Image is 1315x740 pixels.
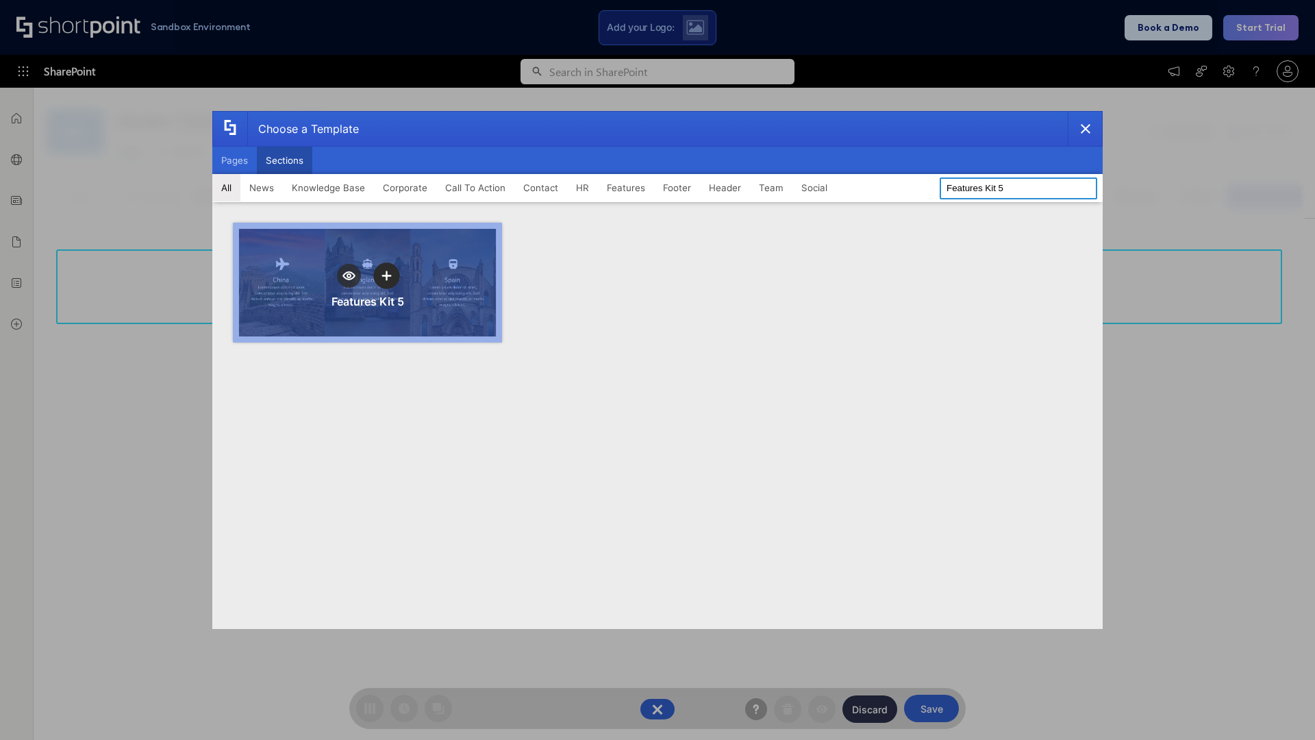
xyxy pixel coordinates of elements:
[240,174,283,201] button: News
[1247,674,1315,740] iframe: Chat Widget
[750,174,792,201] button: Team
[654,174,700,201] button: Footer
[940,177,1097,199] input: Search
[700,174,750,201] button: Header
[212,174,240,201] button: All
[567,174,598,201] button: HR
[374,174,436,201] button: Corporate
[514,174,567,201] button: Contact
[436,174,514,201] button: Call To Action
[331,295,404,308] div: Features Kit 5
[212,111,1103,629] div: template selector
[283,174,374,201] button: Knowledge Base
[792,174,836,201] button: Social
[598,174,654,201] button: Features
[247,112,359,146] div: Choose a Template
[257,147,312,174] button: Sections
[212,147,257,174] button: Pages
